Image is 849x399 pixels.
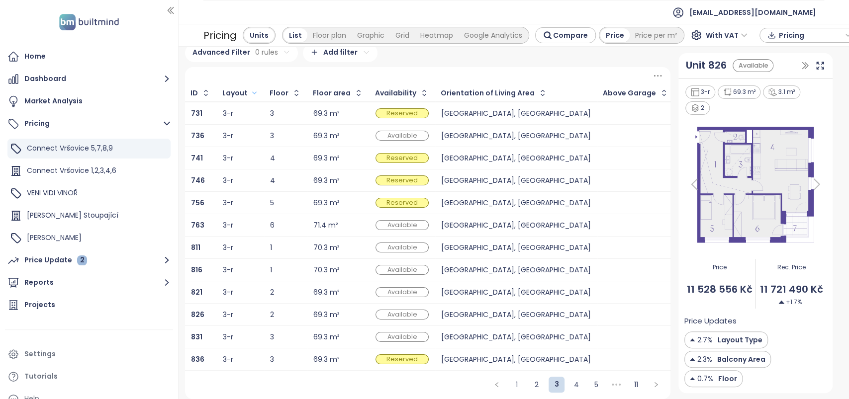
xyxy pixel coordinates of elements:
div: 69.3 m² [313,356,340,363]
div: Available [376,242,429,253]
span: Pricing [778,28,843,43]
span: 0 rules [255,47,278,58]
li: Next 5 Pages [608,377,624,393]
a: 3 [549,377,565,392]
a: 11 [629,377,644,392]
span: 2.7% [697,334,713,345]
a: Tutorials [5,367,173,387]
div: Add filter [303,44,377,62]
span: [PERSON_NAME] [27,233,82,242]
div: 3 [270,334,301,340]
div: Connect Vršovice 5,7,8,9 [7,139,171,159]
div: [GEOGRAPHIC_DATA], [GEOGRAPHIC_DATA] [441,312,591,318]
div: 2 [270,312,301,318]
div: VENI VIDI VINOŘ [7,183,171,203]
div: Reserved [376,354,429,365]
b: 763 [191,220,204,230]
div: 2 [77,255,87,265]
span: Connect Vršovice 1,2,3,4,6 [27,165,116,175]
div: Layout [222,90,248,96]
div: [GEOGRAPHIC_DATA], [GEOGRAPHIC_DATA] [441,356,591,363]
li: 2 [529,377,545,393]
li: 3 [549,377,565,393]
a: 4 [569,377,584,392]
div: Above Garage [603,90,656,96]
div: 69.3 m² [313,177,340,184]
div: 3-r [223,200,233,206]
a: Projects [5,295,173,315]
div: Floor area [313,90,351,96]
div: [GEOGRAPHIC_DATA], [GEOGRAPHIC_DATA] [441,267,591,273]
div: Available [733,59,773,73]
img: Decrease [690,334,695,345]
span: Floor [716,373,737,384]
div: [GEOGRAPHIC_DATA], [GEOGRAPHIC_DATA] [441,110,591,117]
span: Layout Type [715,334,762,345]
div: Available [376,265,429,275]
div: [GEOGRAPHIC_DATA], [GEOGRAPHIC_DATA] [441,200,591,206]
span: left [494,382,500,388]
div: 3-r [223,312,233,318]
a: 5 [589,377,604,392]
div: Available [376,131,429,141]
span: Compare [553,30,588,41]
div: 3-r [223,133,233,139]
span: Balcony Area [715,354,765,365]
span: +1.7% [778,298,801,307]
div: Floor [270,90,288,96]
div: 3-r [223,222,233,229]
div: Reserved [376,175,429,186]
button: Pricing [5,114,173,134]
div: 3 [270,356,301,363]
b: 816 [191,265,202,275]
div: [PERSON_NAME] [7,228,171,248]
span: Connect Vršovice 5,7,8,9 [27,143,113,153]
a: Settings [5,344,173,364]
img: Floor plan [684,122,827,247]
div: Reserved [376,108,429,119]
span: 2.3% [697,354,712,365]
div: 4 [270,155,301,161]
a: Market Analysis [5,91,173,111]
span: [EMAIL_ADDRESS][DOMAIN_NAME] [689,0,816,24]
div: 69.3 m² [313,312,340,318]
span: VENI VIDI VINOŘ [27,188,78,198]
div: 6 [270,222,301,229]
button: Price Update 2 [5,250,173,270]
b: 756 [191,198,204,208]
b: 826 [191,310,204,319]
span: [PERSON_NAME] Stoupající [27,210,118,220]
a: 2 [529,377,544,392]
div: Available [376,287,429,298]
div: 3-r [223,289,233,296]
div: 70.3 m² [313,267,340,273]
div: 3-r [223,177,233,184]
div: Graphic [352,28,390,42]
div: [GEOGRAPHIC_DATA], [GEOGRAPHIC_DATA] [441,133,591,139]
a: 756 [191,200,204,206]
div: Available [376,220,429,231]
b: 811 [191,242,200,252]
a: 836 [191,356,204,363]
div: 71.4 m² [313,222,338,229]
b: 836 [191,354,204,364]
span: Price Updates [684,315,737,327]
a: 763 [191,222,204,229]
li: 5 [588,377,604,393]
div: [GEOGRAPHIC_DATA], [GEOGRAPHIC_DATA] [441,155,591,161]
div: Home [24,50,46,63]
a: Unit 826 [686,58,727,73]
a: 1 [509,377,524,392]
div: Reserved [376,153,429,163]
div: Availability [375,90,416,96]
div: Heatmap [415,28,459,42]
li: 11 [628,377,644,393]
b: 741 [191,153,203,163]
div: [GEOGRAPHIC_DATA], [GEOGRAPHIC_DATA] [441,244,591,251]
div: [GEOGRAPHIC_DATA], [GEOGRAPHIC_DATA] [441,177,591,184]
div: Settings [24,348,56,360]
span: Price [684,263,755,272]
